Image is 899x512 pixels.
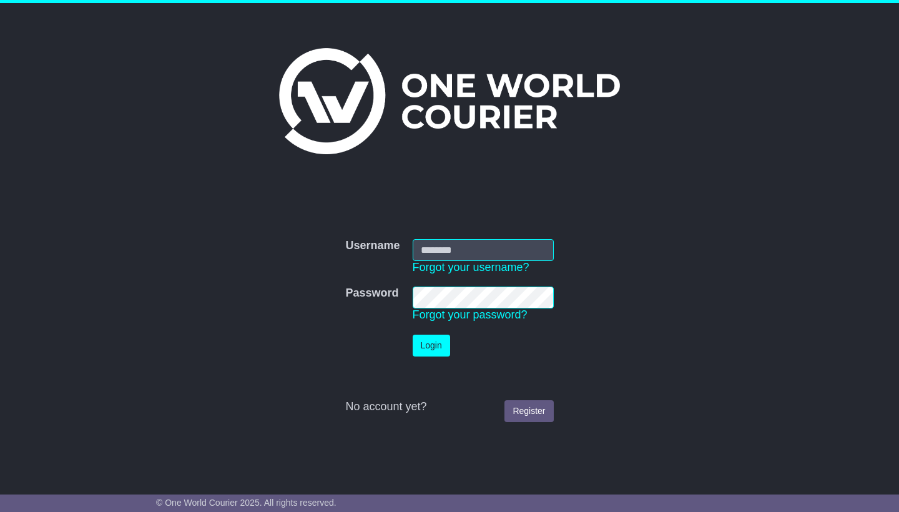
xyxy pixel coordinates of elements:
label: Password [345,287,398,300]
a: Forgot your password? [413,308,528,321]
img: One World [279,48,620,154]
button: Login [413,335,450,357]
a: Forgot your username? [413,261,529,273]
label: Username [345,239,400,253]
a: Register [504,400,553,422]
div: No account yet? [345,400,553,414]
span: © One World Courier 2025. All rights reserved. [156,498,337,508]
